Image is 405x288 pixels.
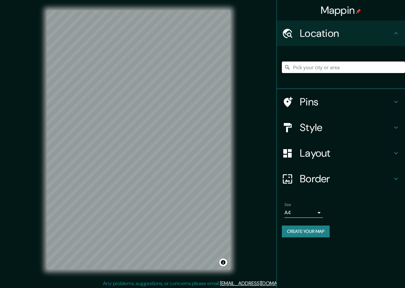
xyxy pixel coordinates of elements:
[300,147,392,160] h4: Layout
[321,4,361,17] h4: Mappin
[300,172,392,185] h4: Border
[277,89,405,115] div: Pins
[219,259,227,266] button: Toggle attribution
[282,226,330,237] button: Create your map
[300,27,392,40] h4: Location
[220,280,299,287] a: [EMAIL_ADDRESS][DOMAIN_NAME]
[356,9,361,14] img: pin-icon.png
[300,95,392,108] h4: Pins
[277,140,405,166] div: Layout
[103,280,300,287] p: Any problems, suggestions, or concerns please email .
[284,208,323,218] div: A4
[277,115,405,140] div: Style
[47,10,230,269] canvas: Map
[282,62,405,73] input: Pick your city or area
[284,202,291,208] label: Size
[277,166,405,192] div: Border
[277,21,405,46] div: Location
[300,121,392,134] h4: Style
